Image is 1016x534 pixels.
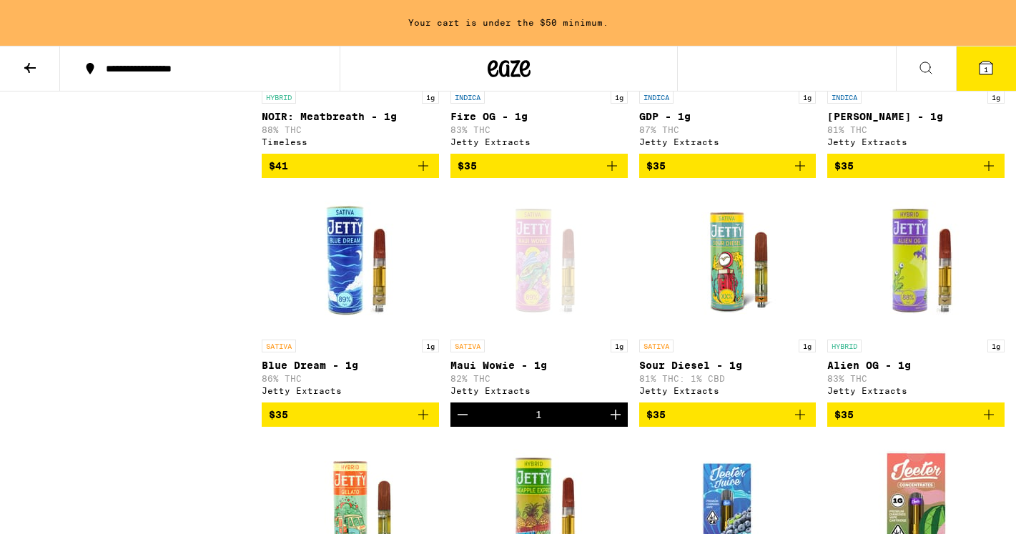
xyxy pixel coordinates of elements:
[827,360,1005,371] p: Alien OG - 1g
[827,91,862,104] p: INDICA
[262,125,439,134] p: 88% THC
[262,386,439,395] div: Jetty Extracts
[827,386,1005,395] div: Jetty Extracts
[279,189,422,332] img: Jetty Extracts - Blue Dream - 1g
[987,340,1005,352] p: 1g
[262,189,439,402] a: Open page for Blue Dream - 1g from Jetty Extracts
[827,154,1005,178] button: Add to bag
[827,340,862,352] p: HYBRID
[262,402,439,427] button: Add to bag
[834,409,854,420] span: $35
[844,189,987,332] img: Jetty Extracts - Alien OG - 1g
[450,125,628,134] p: 83% THC
[987,91,1005,104] p: 1g
[262,91,296,104] p: HYBRID
[262,374,439,383] p: 86% THC
[639,137,817,147] div: Jetty Extracts
[639,340,674,352] p: SATIVA
[984,65,988,74] span: 1
[611,340,628,352] p: 1g
[422,340,439,352] p: 1g
[422,91,439,104] p: 1g
[611,91,628,104] p: 1g
[646,409,666,420] span: $35
[536,409,542,420] div: 1
[656,189,799,332] img: Jetty Extracts - Sour Diesel - 1g
[450,402,475,427] button: Decrement
[834,160,854,172] span: $35
[639,374,817,383] p: 81% THC: 1% CBD
[799,91,816,104] p: 1g
[450,189,628,402] a: Open page for Maui Wowie - 1g from Jetty Extracts
[450,111,628,122] p: Fire OG - 1g
[639,91,674,104] p: INDICA
[646,160,666,172] span: $35
[262,111,439,122] p: NOIR: Meatbreath - 1g
[639,111,817,122] p: GDP - 1g
[639,360,817,371] p: Sour Diesel - 1g
[639,386,817,395] div: Jetty Extracts
[262,340,296,352] p: SATIVA
[262,360,439,371] p: Blue Dream - 1g
[639,154,817,178] button: Add to bag
[450,360,628,371] p: Maui Wowie - 1g
[603,402,628,427] button: Increment
[269,160,288,172] span: $41
[262,137,439,147] div: Timeless
[458,160,477,172] span: $35
[450,154,628,178] button: Add to bag
[639,125,817,134] p: 87% THC
[639,189,817,402] a: Open page for Sour Diesel - 1g from Jetty Extracts
[956,46,1016,91] button: 1
[450,137,628,147] div: Jetty Extracts
[9,10,103,21] span: Hi. Need any help?
[799,340,816,352] p: 1g
[450,91,485,104] p: INDICA
[262,154,439,178] button: Add to bag
[450,386,628,395] div: Jetty Extracts
[827,189,1005,402] a: Open page for Alien OG - 1g from Jetty Extracts
[450,340,485,352] p: SATIVA
[827,125,1005,134] p: 81% THC
[639,402,817,427] button: Add to bag
[827,137,1005,147] div: Jetty Extracts
[827,402,1005,427] button: Add to bag
[827,374,1005,383] p: 83% THC
[450,374,628,383] p: 82% THC
[269,409,288,420] span: $35
[827,111,1005,122] p: [PERSON_NAME] - 1g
